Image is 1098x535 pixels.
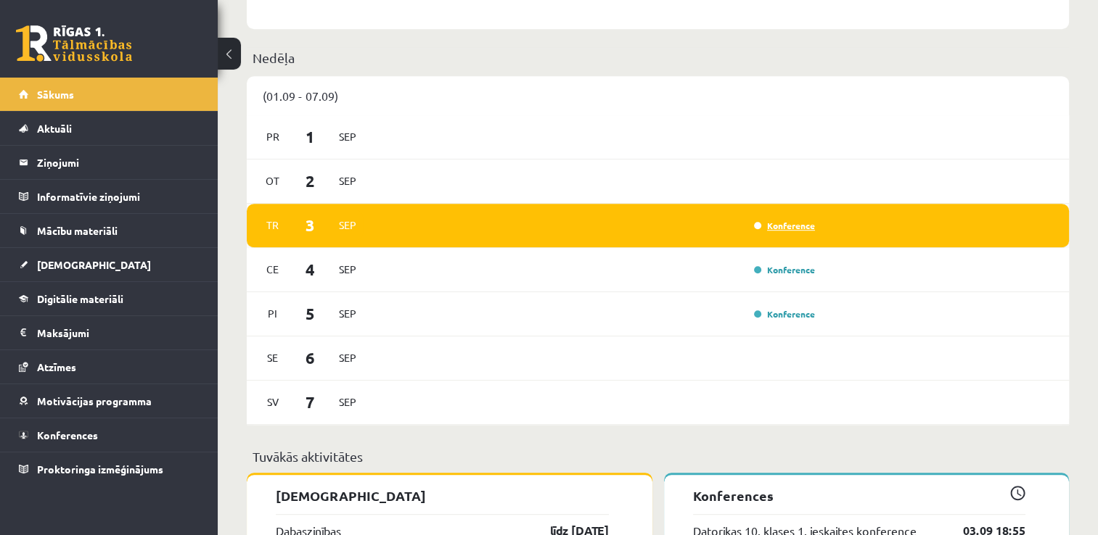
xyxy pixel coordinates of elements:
span: Sākums [37,88,74,101]
a: Digitālie materiāli [19,282,200,315]
a: Rīgas 1. Tālmācības vidusskola [16,25,132,62]
p: Tuvākās aktivitātes [253,447,1063,466]
span: Se [258,347,288,369]
a: Aktuāli [19,112,200,145]
span: Tr [258,214,288,236]
span: Aktuāli [37,122,72,135]
span: 2 [288,169,333,193]
a: Atzīmes [19,350,200,383]
span: Pr [258,125,288,148]
span: Sv [258,391,288,413]
legend: Informatīvie ziņojumi [37,180,200,213]
a: Konference [754,308,815,320]
span: 5 [288,302,333,325]
span: Ce [258,258,288,281]
span: Sep [332,347,363,369]
a: Mācību materiāli [19,214,200,247]
span: Proktoringa izmēģinājums [37,463,163,476]
span: 4 [288,257,333,281]
div: (01.09 - 07.09) [247,76,1069,115]
p: [DEMOGRAPHIC_DATA] [276,486,609,505]
span: Konferences [37,428,98,441]
span: 6 [288,346,333,370]
span: Sep [332,258,363,281]
a: [DEMOGRAPHIC_DATA] [19,248,200,281]
span: 1 [288,125,333,149]
span: Sep [332,214,363,236]
span: Digitālie materiāli [37,292,123,305]
span: Ot [258,170,288,192]
span: Atzīmes [37,360,76,373]
span: [DEMOGRAPHIC_DATA] [37,258,151,271]
span: 7 [288,390,333,414]
span: Motivācijas programma [37,394,152,407]
p: Konferences [693,486,1026,505]
a: Sākums [19,78,200,111]
span: Sep [332,125,363,148]
span: Pi [258,302,288,325]
span: 3 [288,213,333,237]
a: Informatīvie ziņojumi [19,180,200,213]
a: Konference [754,220,815,231]
span: Mācību materiāli [37,224,118,237]
a: Proktoringa izmēģinājums [19,452,200,486]
a: Konference [754,264,815,275]
a: Ziņojumi [19,146,200,179]
a: Motivācijas programma [19,384,200,418]
legend: Maksājumi [37,316,200,349]
span: Sep [332,170,363,192]
p: Nedēļa [253,48,1063,67]
legend: Ziņojumi [37,146,200,179]
span: Sep [332,302,363,325]
a: Konferences [19,418,200,452]
span: Sep [332,391,363,413]
a: Maksājumi [19,316,200,349]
